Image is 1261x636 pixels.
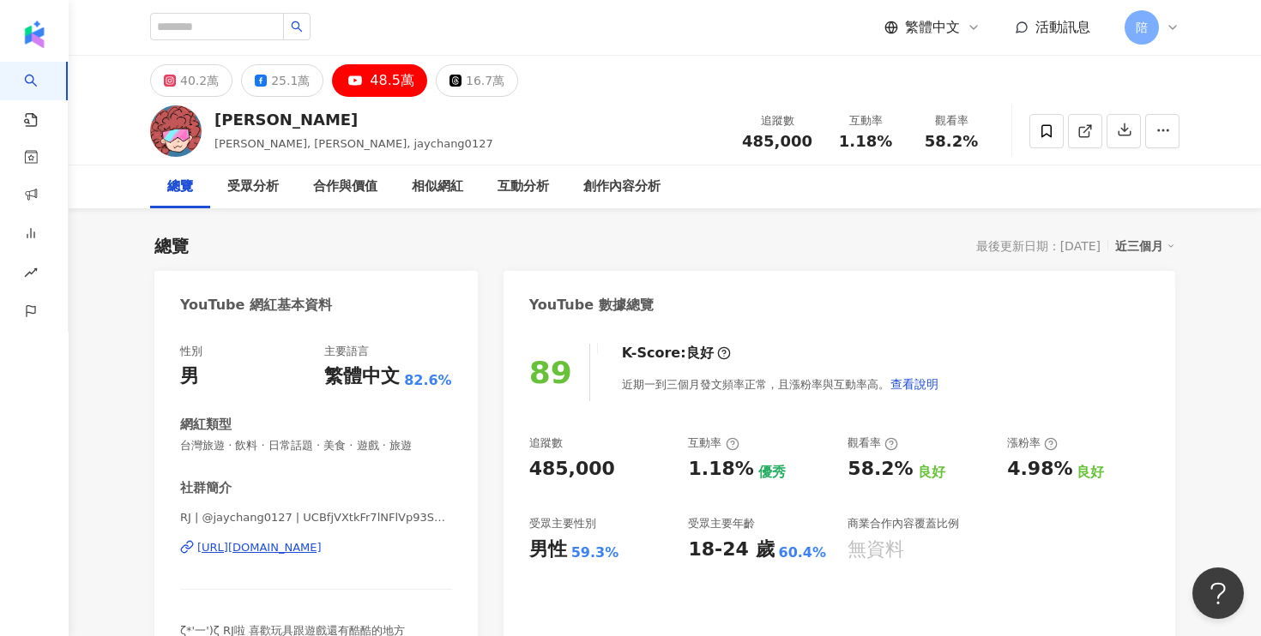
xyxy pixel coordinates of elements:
[180,416,232,434] div: 網紅類型
[370,69,414,93] div: 48.5萬
[1192,567,1244,619] iframe: Help Scout Beacon - Open
[529,435,563,451] div: 追蹤數
[688,516,755,531] div: 受眾主要年齡
[583,177,661,197] div: 創作內容分析
[779,543,827,562] div: 60.4%
[1077,463,1104,482] div: 良好
[180,344,202,359] div: 性別
[839,133,892,150] span: 1.18%
[150,64,232,97] button: 40.2萬
[688,435,739,451] div: 互動率
[848,456,913,483] div: 58.2%
[848,537,904,563] div: 無資料
[833,112,898,129] div: 互動率
[324,363,400,390] div: 繁體中文
[529,537,567,563] div: 男性
[1136,18,1148,37] span: 陪
[1115,235,1175,257] div: 近三個月
[1035,19,1090,35] span: 活動訊息
[1007,435,1058,451] div: 漲粉率
[313,177,377,197] div: 合作與價值
[686,344,714,363] div: 良好
[180,69,219,93] div: 40.2萬
[227,177,279,197] div: 受眾分析
[742,132,812,150] span: 485,000
[529,456,615,483] div: 485,000
[24,62,58,129] a: search
[919,112,984,129] div: 觀看率
[758,463,786,482] div: 優秀
[197,540,322,555] div: [URL][DOMAIN_NAME]
[241,64,323,97] button: 25.1萬
[688,456,753,483] div: 1.18%
[498,177,549,197] div: 互動分析
[890,377,938,391] span: 查看說明
[412,177,463,197] div: 相似網紅
[404,371,452,390] span: 82.6%
[1007,456,1072,483] div: 4.98%
[622,367,939,401] div: 近期一到三個月發文頻率正常，且漲粉率與互動率高。
[21,21,48,48] img: logo icon
[167,177,193,197] div: 總覽
[529,355,572,390] div: 89
[332,64,427,97] button: 48.5萬
[529,516,596,531] div: 受眾主要性別
[180,296,332,315] div: YouTube 網紅基本資料
[436,64,518,97] button: 16.7萬
[180,479,232,497] div: 社群簡介
[622,344,731,363] div: K-Score :
[180,510,452,525] span: RJ | @jaychang0127 | UCBfjVXtkFr7lNFlVp93SeQg
[466,69,504,93] div: 16.7萬
[848,516,959,531] div: 商業合作內容覆蓋比例
[24,255,38,294] span: rise
[271,69,310,93] div: 25.1萬
[925,133,978,150] span: 58.2%
[324,344,369,359] div: 主要語言
[150,105,202,157] img: KOL Avatar
[291,21,303,33] span: search
[688,537,774,563] div: 18-24 歲
[890,367,939,401] button: 查看說明
[905,18,960,37] span: 繁體中文
[529,296,654,315] div: YouTube 數據總覽
[976,239,1101,253] div: 最後更新日期：[DATE]
[180,363,199,390] div: 男
[180,540,452,555] a: [URL][DOMAIN_NAME]
[154,234,189,258] div: 總覽
[742,112,812,129] div: 追蹤數
[180,438,452,453] span: 台灣旅遊 · 飲料 · 日常話題 · 美食 · 遊戲 · 旅遊
[918,463,945,482] div: 良好
[571,543,619,562] div: 59.3%
[214,137,493,150] span: [PERSON_NAME], [PERSON_NAME], jaychang0127
[214,109,493,130] div: [PERSON_NAME]
[848,435,898,451] div: 觀看率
